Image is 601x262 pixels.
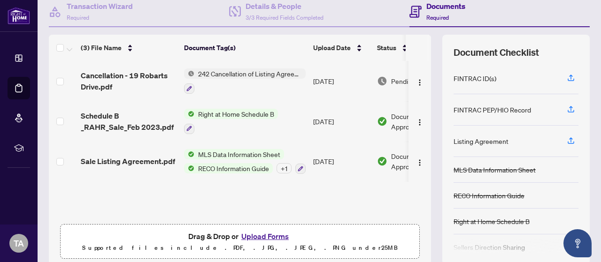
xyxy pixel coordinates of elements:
[412,114,427,129] button: Logo
[309,61,373,101] td: [DATE]
[377,43,396,53] span: Status
[416,119,424,126] img: Logo
[426,14,449,21] span: Required
[454,46,539,59] span: Document Checklist
[313,43,351,53] span: Upload Date
[81,110,177,133] span: Schedule B _RAHR_Sale_Feb 2023.pdf
[184,68,306,94] button: Status Icon242 Cancellation of Listing Agreement - Authority to Offer for Sale
[184,109,278,134] button: Status IconRight at Home Schedule B
[246,0,324,12] h4: Details & People
[184,149,306,174] button: Status IconMLS Data Information SheetStatus IconRECO Information Guide+1
[412,154,427,169] button: Logo
[194,149,284,159] span: MLS Data Information Sheet
[426,0,465,12] h4: Documents
[67,14,89,21] span: Required
[377,116,387,127] img: Document Status
[184,109,194,119] img: Status Icon
[391,76,438,86] span: Pending Review
[184,163,194,173] img: Status Icon
[246,14,324,21] span: 3/3 Required Fields Completed
[412,74,427,89] button: Logo
[454,105,531,115] div: FINTRAC PEP/HIO Record
[416,79,424,86] img: Logo
[377,76,387,86] img: Document Status
[454,136,509,146] div: Listing Agreement
[180,35,309,61] th: Document Tag(s)
[184,68,194,79] img: Status Icon
[454,216,530,226] div: Right at Home Schedule B
[67,0,133,12] h4: Transaction Wizard
[391,151,449,172] span: Document Approved
[8,7,30,24] img: logo
[416,159,424,166] img: Logo
[81,156,175,167] span: Sale Listing Agreement.pdf
[391,111,449,132] span: Document Approved
[309,35,373,61] th: Upload Date
[373,35,453,61] th: Status
[61,225,419,259] span: Drag & Drop orUpload FormsSupported files include .PDF, .JPG, .JPEG, .PNG under25MB
[77,35,180,61] th: (3) File Name
[81,43,122,53] span: (3) File Name
[309,142,373,182] td: [DATE]
[188,230,292,242] span: Drag & Drop or
[239,230,292,242] button: Upload Forms
[454,190,524,201] div: RECO Information Guide
[66,242,414,254] p: Supported files include .PDF, .JPG, .JPEG, .PNG under 25 MB
[454,73,496,83] div: FINTRAC ID(s)
[454,165,536,175] div: MLS Data Information Sheet
[81,70,177,92] span: Cancellation - 19 Robarts Drive.pdf
[194,109,278,119] span: Right at Home Schedule B
[194,68,306,79] span: 242 Cancellation of Listing Agreement - Authority to Offer for Sale
[14,237,24,250] span: TA
[277,163,292,173] div: + 1
[563,229,592,257] button: Open asap
[184,149,194,159] img: Status Icon
[309,101,373,142] td: [DATE]
[194,163,273,173] span: RECO Information Guide
[377,156,387,166] img: Document Status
